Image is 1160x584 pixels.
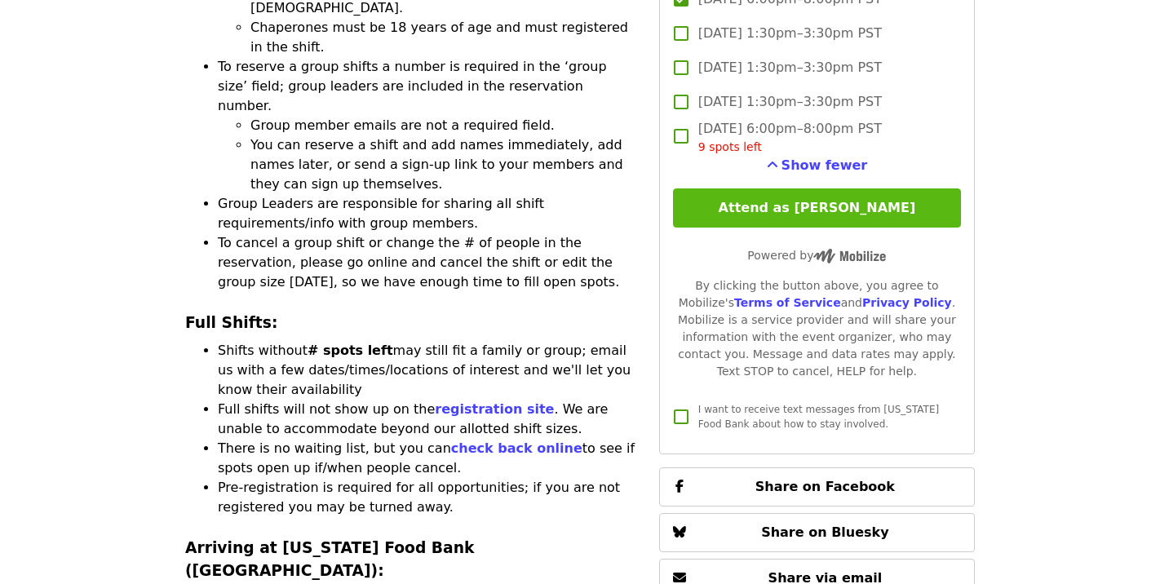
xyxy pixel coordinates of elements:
span: 9 spots left [698,140,762,153]
li: To reserve a group shifts a number is required in the ‘group size’ field; group leaders are inclu... [218,57,640,194]
span: Powered by [747,249,886,262]
li: Chaperones must be 18 years of age and must registered in the shift. [250,18,640,57]
button: Attend as [PERSON_NAME] [673,188,961,228]
div: By clicking the button above, you agree to Mobilize's and . Mobilize is a service provider and wi... [673,277,961,380]
li: Pre-registration is required for all opportunities; if you are not registered you may be turned a... [218,478,640,517]
img: Powered by Mobilize [813,249,886,263]
button: Share on Facebook [659,467,975,507]
strong: Arriving at [US_STATE] Food Bank ([GEOGRAPHIC_DATA]): [185,539,474,579]
span: I want to receive text messages from [US_STATE] Food Bank about how to stay involved. [698,404,939,430]
span: [DATE] 6:00pm–8:00pm PST [698,119,882,156]
li: Group Leaders are responsible for sharing all shift requirements/info with group members. [218,194,640,233]
li: Shifts without may still fit a family or group; email us with a few dates/times/locations of inte... [218,341,640,400]
strong: Full Shifts: [185,314,277,331]
li: To cancel a group shift or change the # of people in the reservation, please go online and cancel... [218,233,640,292]
li: Full shifts will not show up on the . We are unable to accommodate beyond our allotted shift sizes. [218,400,640,439]
strong: # spots left [308,343,393,358]
li: You can reserve a shift and add names immediately, add names later, or send a sign-up link to you... [250,135,640,194]
li: There is no waiting list, but you can to see if spots open up if/when people cancel. [218,439,640,478]
button: See more timeslots [767,156,868,175]
span: Share on Facebook [755,479,895,494]
a: check back online [451,440,582,456]
span: [DATE] 1:30pm–3:30pm PST [698,58,882,77]
span: Show fewer [781,157,868,173]
button: Share on Bluesky [659,513,975,552]
a: registration site [435,401,554,417]
li: Group member emails are not a required field. [250,116,640,135]
span: [DATE] 1:30pm–3:30pm PST [698,24,882,43]
a: Terms of Service [734,296,841,309]
span: [DATE] 1:30pm–3:30pm PST [698,92,882,112]
span: Share on Bluesky [761,524,889,540]
a: Privacy Policy [862,296,952,309]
